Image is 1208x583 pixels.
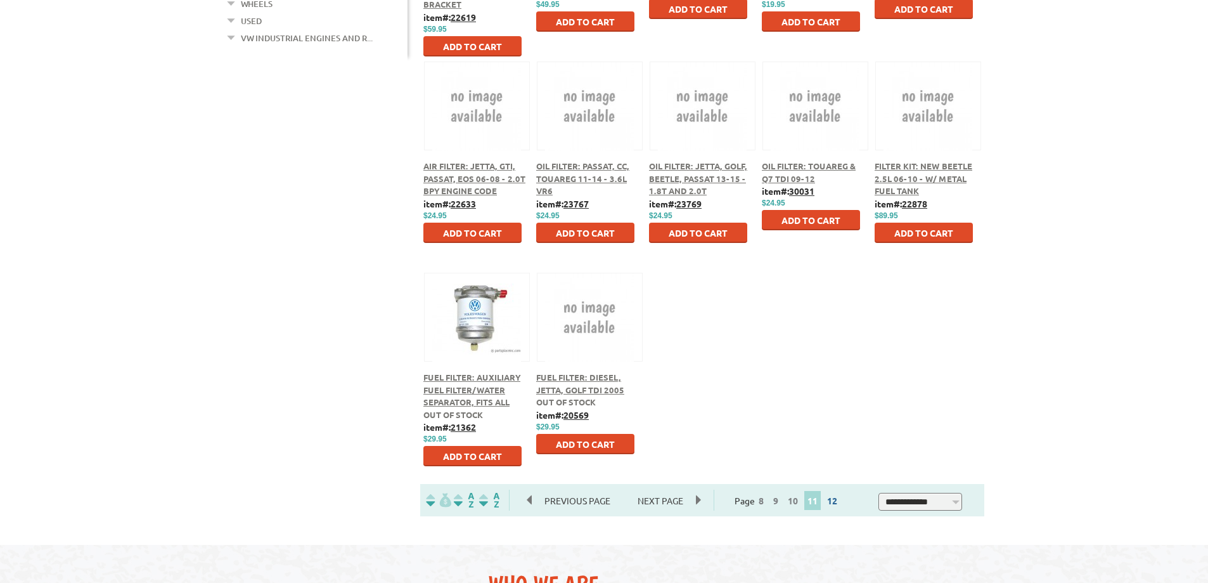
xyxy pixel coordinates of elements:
[536,223,634,243] button: Add to Cart
[423,36,522,56] button: Add to Cart
[423,446,522,466] button: Add to Cart
[536,423,560,431] span: $29.95
[423,223,522,243] button: Add to Cart
[423,198,476,209] b: item#:
[443,41,502,52] span: Add to Cart
[241,13,262,29] a: Used
[894,3,953,15] span: Add to Cart
[423,409,483,420] span: Out of stock
[423,435,447,443] span: $29.95
[789,185,814,197] u: 30031
[669,3,728,15] span: Add to Cart
[423,372,520,407] a: Fuel Filter: Auxiliary Fuel Filter/Water Separator, Fits All
[762,199,785,207] span: $24.95
[536,396,596,407] span: Out of stock
[451,421,476,433] u: 21362
[875,211,898,220] span: $89.95
[536,434,634,454] button: Add to Cart
[625,495,696,506] a: Next Page
[785,495,801,506] a: 10
[426,493,451,508] img: filterpricelow.svg
[875,198,927,209] b: item#:
[443,227,502,239] span: Add to Cart
[536,198,589,209] b: item#:
[762,210,860,230] button: Add to Cart
[556,227,615,239] span: Add to Cart
[556,438,615,450] span: Add to Cart
[556,16,615,27] span: Add to Cart
[536,409,589,421] b: item#:
[755,495,767,506] a: 8
[770,495,781,506] a: 9
[563,198,589,209] u: 23767
[649,211,672,220] span: $24.95
[443,450,502,462] span: Add to Cart
[894,227,953,239] span: Add to Cart
[423,211,447,220] span: $24.95
[423,25,447,34] span: $59.95
[477,493,502,508] img: Sort by Sales Rank
[451,11,476,23] u: 22619
[536,160,629,196] a: Oil Filter: Passat, CC, Touareg 11-14 - 3.6L VR6
[649,160,747,196] a: Oil Filter: Jetta, Golf, Beetle, Passat 13-15 - 1.8T and 2.0T
[762,11,860,32] button: Add to Cart
[824,495,840,506] a: 12
[241,30,373,46] a: VW Industrial Engines and R...
[649,223,747,243] button: Add to Cart
[527,495,625,506] a: Previous Page
[532,491,623,510] span: Previous Page
[714,490,863,511] div: Page
[536,11,634,32] button: Add to Cart
[762,160,856,184] a: Oil Filter: Touareg & Q7 TDI 09-12
[625,491,696,510] span: Next Page
[563,409,589,421] u: 20569
[423,11,476,23] b: item#:
[875,160,972,196] a: Filter Kit: New Beetle 2.5L 06-10 - w/ Metal Fuel Tank
[536,211,560,220] span: $24.95
[536,372,624,395] a: Fuel Filter: Diesel, Jetta, Golf TDI 2005
[902,198,927,209] u: 22878
[649,198,702,209] b: item#:
[676,198,702,209] u: 23769
[781,214,840,226] span: Add to Cart
[451,198,476,209] u: 22633
[669,227,728,239] span: Add to Cart
[781,16,840,27] span: Add to Cart
[762,185,814,197] b: item#:
[423,160,525,196] a: Air Filter: Jetta, GTI, Passat, Eos 06-08 - 2.0T BPY Engine Code
[875,223,973,243] button: Add to Cart
[804,491,821,510] span: 11
[451,493,477,508] img: Sort by Headline
[423,421,476,433] b: item#:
